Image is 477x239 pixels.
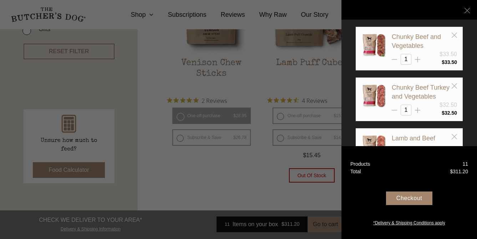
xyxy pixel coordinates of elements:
[361,83,386,108] img: Chunky Beef Turkey and Vegetables
[392,33,441,49] a: Chunky Beef and Vegetables
[450,169,453,174] span: $
[462,160,468,168] div: 11
[341,146,477,239] a: Products 11 Total $311.20 Checkout
[361,33,386,58] img: Chunky Beef and Vegetables
[450,169,468,174] bdi: 311.20
[440,144,457,153] div: $33.50
[442,110,457,116] bdi: 32.50
[392,84,450,100] a: Chunky Beef Turkey and Vegetables
[386,191,432,205] div: Checkout
[361,134,386,159] img: Lamb and Beef
[350,168,361,175] div: Total
[442,59,445,65] span: $
[440,50,457,59] div: $33.50
[440,101,457,109] div: $32.50
[392,135,435,142] a: Lamb and Beef
[350,160,370,168] div: Products
[442,59,457,65] bdi: 33.50
[341,218,477,226] a: *Delivery & Shipping Conditions apply
[442,110,445,116] span: $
